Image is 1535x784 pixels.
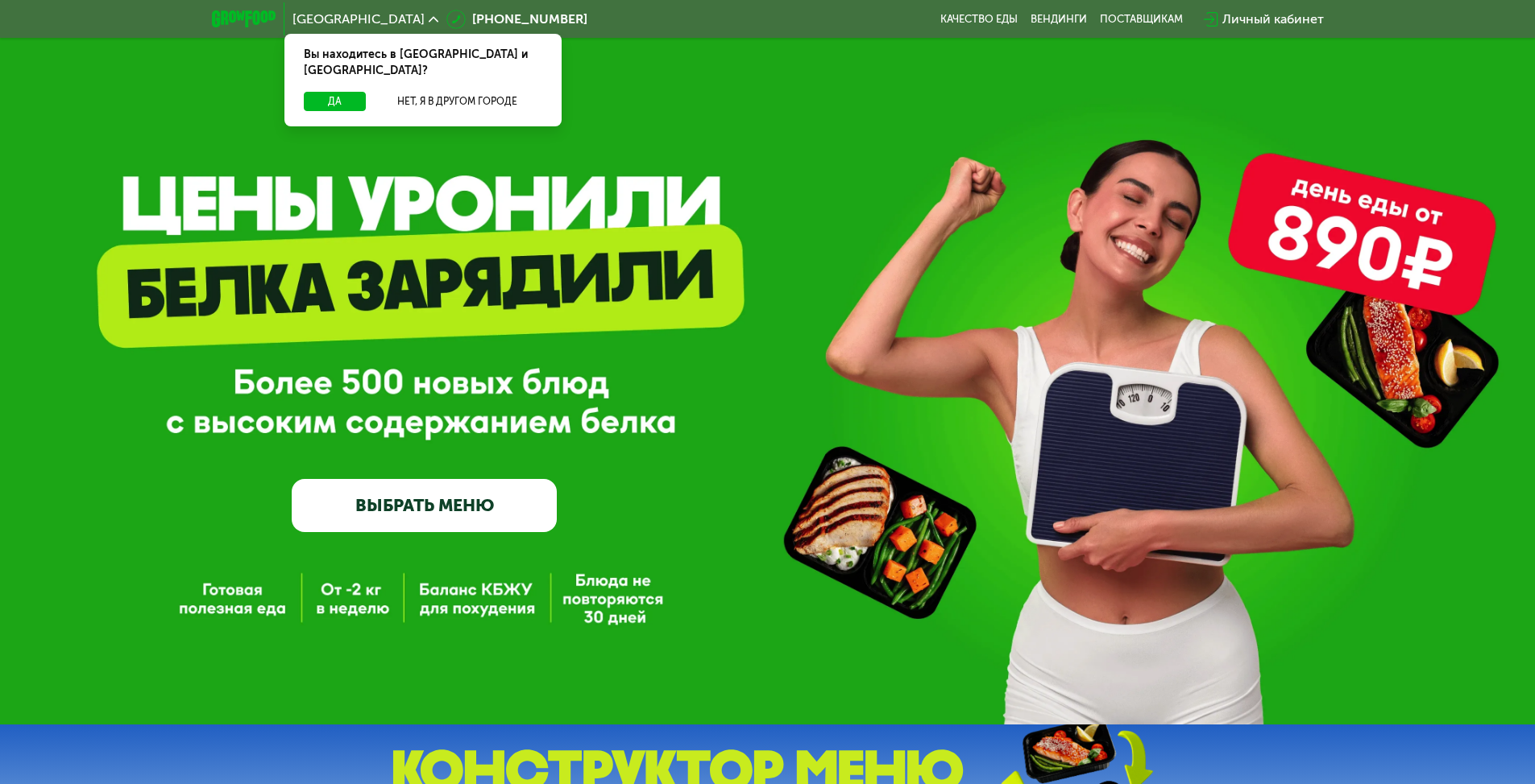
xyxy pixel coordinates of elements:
[1222,10,1324,29] div: Личный кабинет
[292,13,425,26] span: [GEOGRAPHIC_DATA]
[372,92,542,111] button: Нет, я в другом городе
[284,34,562,92] div: Вы находитесь в [GEOGRAPHIC_DATA] и [GEOGRAPHIC_DATA]?
[446,10,587,29] a: [PHONE_NUMBER]
[292,479,557,532] a: ВЫБРАТЬ МЕНЮ
[940,13,1018,26] a: Качество еды
[304,92,366,111] button: Да
[1100,13,1183,26] div: поставщикам
[1031,13,1087,26] a: Вендинги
